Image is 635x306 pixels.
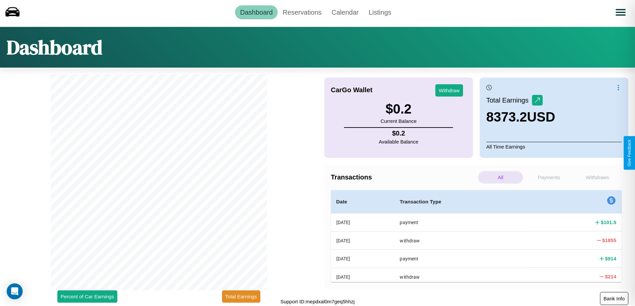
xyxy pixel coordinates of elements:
[57,290,117,303] button: Percent of Car Earnings
[280,297,355,306] p: Support ID: mepdxal0m7geq5hhzj
[331,231,395,249] th: [DATE]
[605,255,616,262] h4: $ 914
[7,283,23,299] div: Open Intercom Messenger
[380,102,416,117] h3: $ 0.2
[394,213,529,232] th: payment
[435,84,463,97] button: Withdraw
[364,5,396,19] a: Listings
[394,268,529,286] th: withdraw
[331,173,476,181] h4: Transactions
[526,171,571,183] p: Payments
[331,250,395,268] th: [DATE]
[7,34,102,61] h1: Dashboard
[331,213,395,232] th: [DATE]
[627,140,632,166] div: Give Feedback
[478,171,523,183] p: All
[575,171,620,183] p: Withdraws
[600,292,628,305] button: Bank Info
[601,219,616,226] h4: $ 101.5
[605,273,616,280] h4: $ 214
[331,86,373,94] h4: CarGo Wallet
[486,94,532,106] p: Total Earnings
[394,250,529,268] th: payment
[379,130,418,137] h4: $ 0.2
[331,268,395,286] th: [DATE]
[222,290,260,303] button: Total Earnings
[327,5,364,19] a: Calendar
[380,117,416,126] p: Current Balance
[379,137,418,146] p: Available Balance
[235,5,278,19] a: Dashboard
[278,5,327,19] a: Reservations
[486,110,555,125] h3: 8373.2 USD
[394,231,529,249] th: withdraw
[486,142,622,151] p: All Time Earnings
[611,3,630,22] button: Open menu
[400,198,524,206] h4: Transaction Type
[602,237,616,244] h4: $ 1855
[336,198,389,206] h4: Date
